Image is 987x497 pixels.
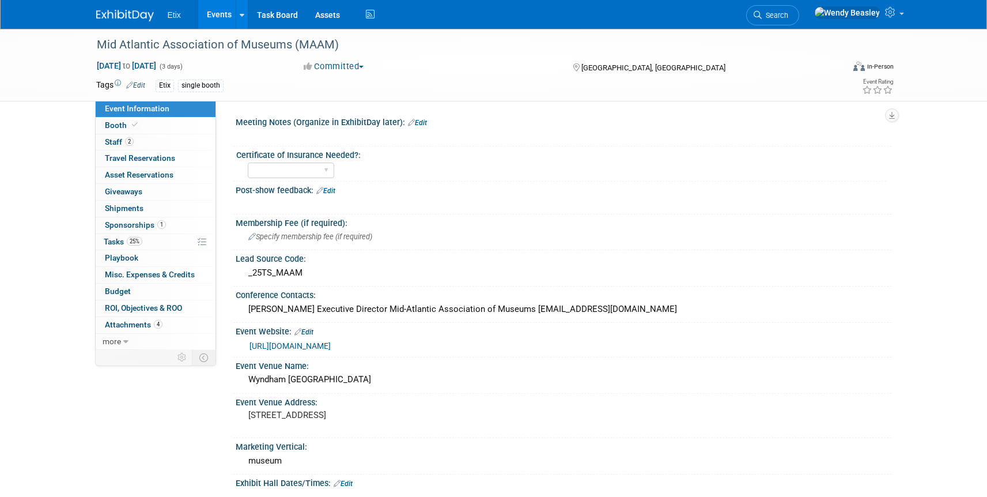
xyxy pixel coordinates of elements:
button: Committed [300,61,368,73]
span: Travel Reservations [105,153,175,163]
div: Marketing Vertical: [236,438,891,453]
span: Search [762,11,788,20]
a: Shipments [96,201,215,217]
span: 2 [125,137,134,146]
span: Sponsorships [105,220,166,229]
div: Event Venue Name: [236,357,891,372]
span: Shipments [105,204,143,213]
a: more [96,334,215,350]
i: Booth reservation complete [132,122,138,128]
a: Booth [96,118,215,134]
span: 4 [154,320,162,329]
a: Edit [126,81,145,89]
a: Edit [334,480,353,488]
span: Asset Reservations [105,170,173,179]
span: Giveaways [105,187,142,196]
span: Booth [105,121,140,130]
span: [DATE] [DATE] [96,61,157,71]
span: ROI, Objectives & ROO [105,303,182,312]
a: Playbook [96,250,215,266]
div: Membership Fee (if required): [236,214,891,229]
span: [GEOGRAPHIC_DATA], [GEOGRAPHIC_DATA] [581,63,725,72]
a: ROI, Objectives & ROO [96,300,215,317]
td: Toggle Event Tabs [192,350,215,365]
div: museum [244,452,883,470]
a: Budget [96,284,215,300]
span: Tasks [104,237,142,246]
span: to [121,61,132,70]
a: Tasks25% [96,234,215,250]
a: Search [746,5,799,25]
td: Personalize Event Tab Strip [172,350,192,365]
a: Edit [408,119,427,127]
span: Misc. Expenses & Credits [105,270,195,279]
a: Edit [316,187,335,195]
div: Event Website: [236,323,891,338]
a: Attachments4 [96,317,215,333]
a: Misc. Expenses & Credits [96,267,215,283]
div: Event Format [776,60,894,77]
a: Staff2 [96,134,215,150]
span: Etix [168,10,181,20]
div: _25TS_MAAM [244,264,883,282]
a: Edit [294,328,313,336]
div: Meeting Notes (Organize in ExhibitDay later): [236,114,891,129]
span: 25% [127,237,142,246]
div: single booth [178,80,224,92]
img: ExhibitDay [96,10,154,21]
div: Event Venue Address: [236,394,891,408]
div: Wyndham [GEOGRAPHIC_DATA] [244,371,883,389]
span: 1 [157,220,166,229]
img: Wendy Beasley [814,6,880,19]
span: (3 days) [158,63,183,70]
div: Mid Atlantic Association of Museums (MAAM) [93,35,826,55]
img: Format-Inperson.png [853,62,865,71]
div: Event Rating [862,79,893,85]
a: Event Information [96,101,215,117]
span: Attachments [105,320,162,329]
div: Post-show feedback: [236,182,891,197]
span: Budget [105,287,131,296]
div: Etix [156,80,174,92]
a: Giveaways [96,184,215,200]
div: [PERSON_NAME] Executive Director Mid-Atlantic Association of Museums [EMAIL_ADDRESS][DOMAIN_NAME] [244,300,883,318]
div: In-Person [867,62,894,71]
div: Certificate of Insurance Needed?: [236,146,886,161]
td: Tags [96,79,145,92]
span: Event Information [105,104,169,113]
span: Specify membership fee (if required) [248,232,372,241]
div: Lead Source Code: [236,250,891,265]
span: Staff [105,137,134,146]
div: Conference Contacts: [236,287,891,301]
a: Sponsorships1 [96,217,215,234]
a: Travel Reservations [96,150,215,167]
span: Playbook [105,253,138,262]
a: Asset Reservations [96,167,215,183]
div: Exhibit Hall Dates/Times: [236,475,891,490]
a: [URL][DOMAIN_NAME] [249,341,331,351]
pre: [STREET_ADDRESS] [248,410,496,420]
span: more [103,337,121,346]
